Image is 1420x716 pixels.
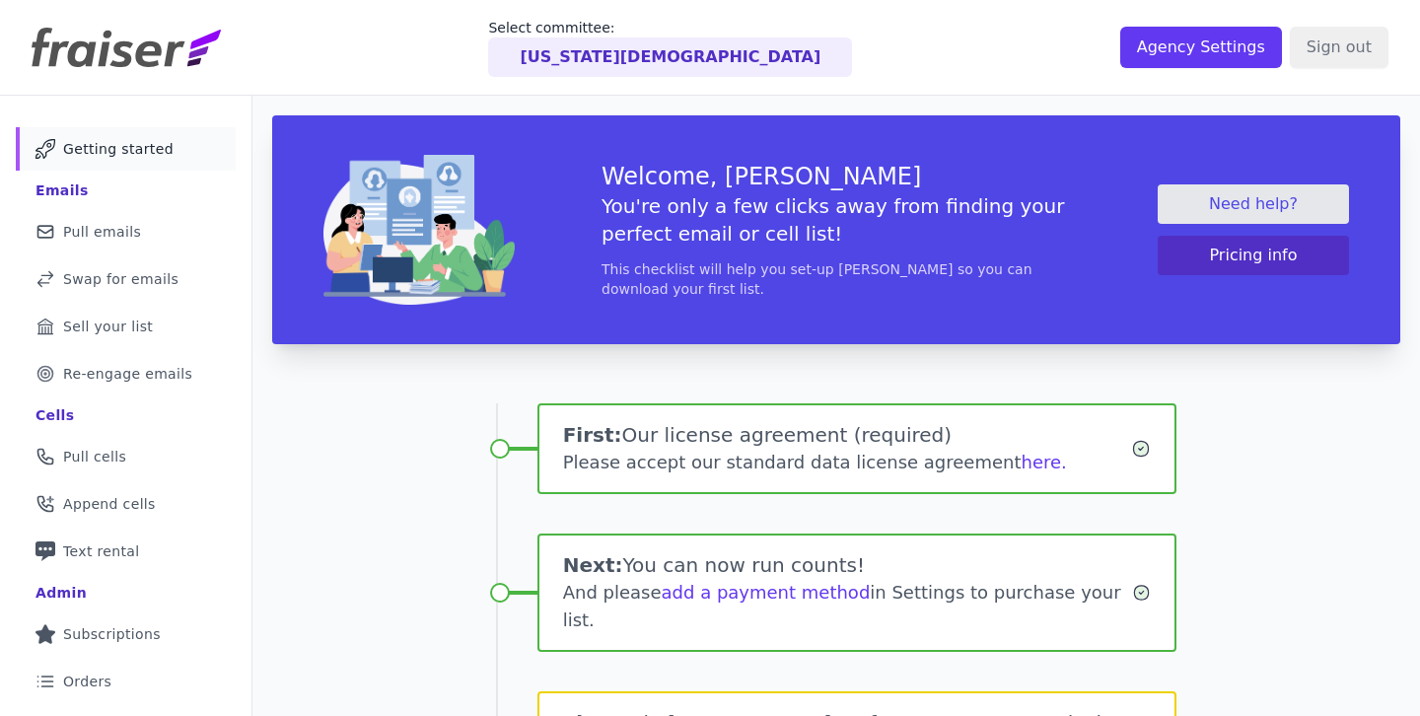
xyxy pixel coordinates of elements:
[63,672,111,691] span: Orders
[63,222,141,242] span: Pull emails
[563,553,623,577] span: Next:
[488,18,852,37] p: Select committee:
[16,612,236,656] a: Subscriptions
[63,269,178,289] span: Swap for emails
[63,139,174,159] span: Getting started
[323,155,515,305] img: img
[563,579,1133,634] div: And please in Settings to purchase your list.
[16,352,236,395] a: Re-engage emails
[16,127,236,171] a: Getting started
[63,624,161,644] span: Subscriptions
[563,421,1132,449] h1: Our license agreement (required)
[563,551,1133,579] h1: You can now run counts!
[602,259,1071,299] p: This checklist will help you set-up [PERSON_NAME] so you can download your first list.
[16,210,236,253] a: Pull emails
[16,435,236,478] a: Pull cells
[16,257,236,301] a: Swap for emails
[563,423,622,447] span: First:
[602,192,1071,248] h5: You're only a few clicks away from finding your perfect email or cell list!
[63,541,140,561] span: Text rental
[35,180,89,200] div: Emails
[563,449,1132,476] div: Please accept our standard data license agreement
[1290,27,1388,68] input: Sign out
[63,364,192,384] span: Re-engage emails
[63,494,156,514] span: Append cells
[63,317,153,336] span: Sell your list
[35,583,87,603] div: Admin
[35,405,74,425] div: Cells
[16,482,236,526] a: Append cells
[1120,27,1282,68] input: Agency Settings
[63,447,126,466] span: Pull cells
[16,530,236,573] a: Text rental
[662,582,871,603] a: add a payment method
[1158,236,1349,275] button: Pricing info
[16,305,236,348] a: Sell your list
[1158,184,1349,224] a: Need help?
[488,18,852,77] a: Select committee: [US_STATE][DEMOGRAPHIC_DATA]
[520,45,820,69] p: [US_STATE][DEMOGRAPHIC_DATA]
[16,660,236,703] a: Orders
[602,161,1071,192] h3: Welcome, [PERSON_NAME]
[32,28,221,67] img: Fraiser Logo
